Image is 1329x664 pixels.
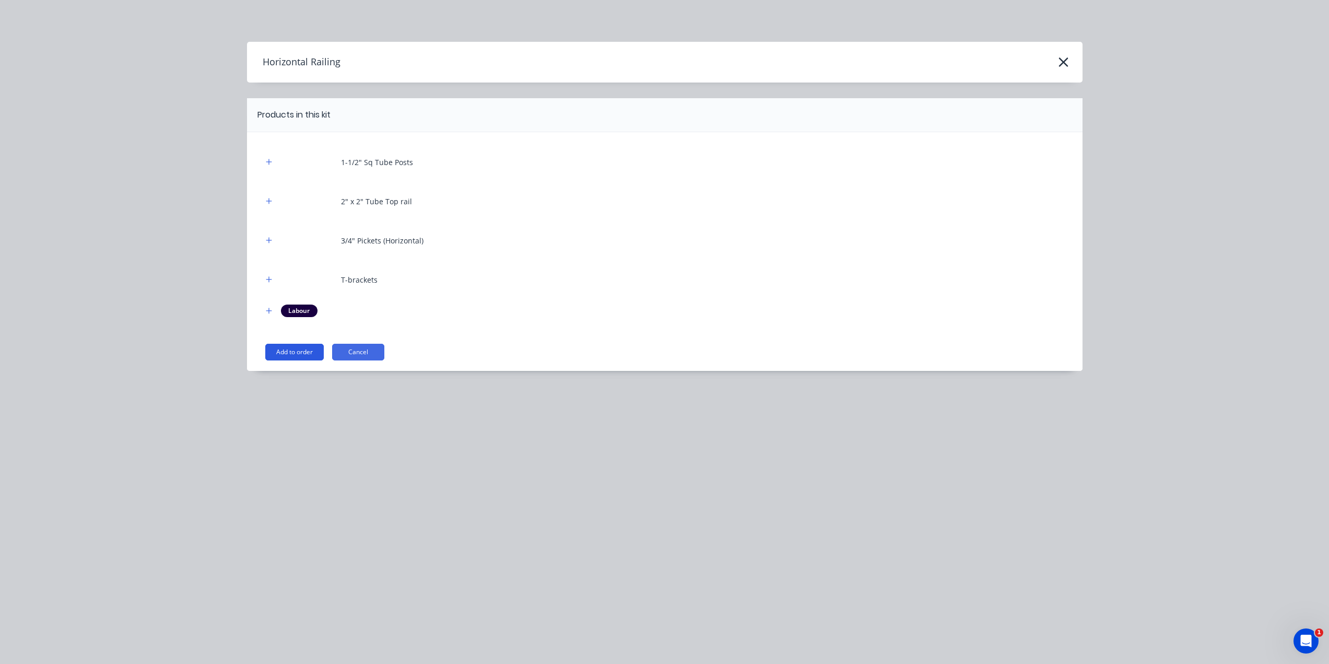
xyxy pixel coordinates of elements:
[1293,628,1319,654] iframe: Intercom live chat
[341,235,424,246] div: 3/4" Pickets (Horizontal)
[341,274,378,285] div: T-brackets
[247,52,340,72] h4: Horizontal Railing
[332,344,384,360] button: Cancel
[281,305,317,317] div: Labour
[341,157,413,168] div: 1-1/2" Sq Tube Posts
[257,109,331,121] div: Products in this kit
[341,196,412,207] div: 2" x 2" Tube Top rail
[265,344,324,360] button: Add to order
[1315,628,1323,637] span: 1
